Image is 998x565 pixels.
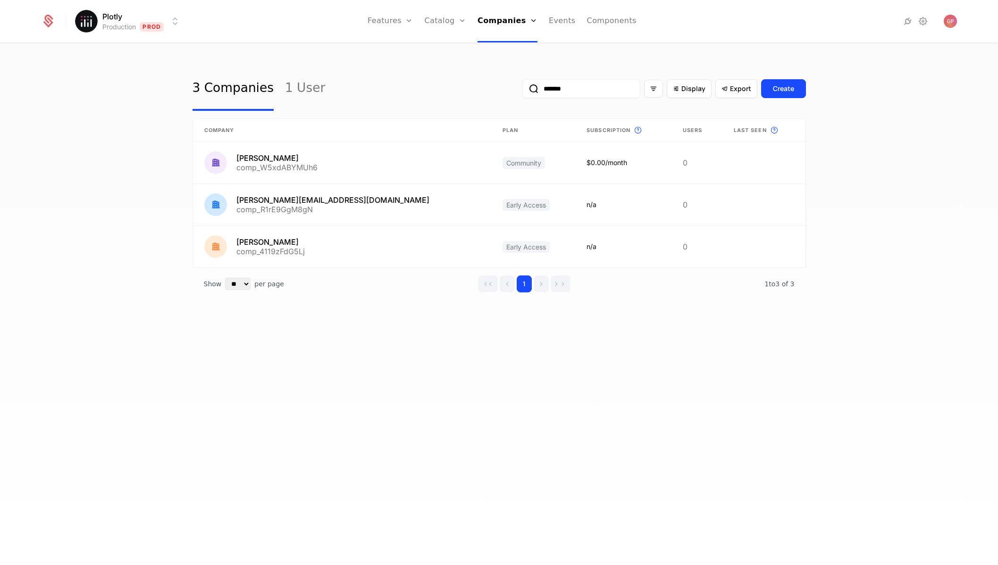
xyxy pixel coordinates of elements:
[204,279,222,289] span: Show
[730,84,751,93] span: Export
[671,119,722,142] th: Users
[764,280,790,288] span: 1 to 3 of
[644,80,663,98] button: Filter options
[944,15,957,28] img: Gregory Paciga
[587,126,630,134] span: Subscription
[78,11,181,32] button: Select environment
[491,119,575,142] th: Plan
[193,119,491,142] th: Company
[102,11,122,22] span: Plotly
[681,84,705,93] span: Display
[761,79,806,98] button: Create
[102,22,136,32] div: Production
[517,275,532,292] button: Go to page 1
[193,66,274,111] a: 3 Companies
[734,126,767,134] span: Last seen
[764,280,794,288] span: 3
[285,66,325,111] a: 1 User
[500,275,515,292] button: Go to previous page
[715,79,757,98] button: Export
[254,279,284,289] span: per page
[140,22,164,32] span: Prod
[478,275,498,292] button: Go to first page
[478,275,570,292] div: Page navigation
[225,278,251,290] select: Select page size
[902,16,914,27] a: Integrations
[773,84,794,93] div: Create
[75,10,98,33] img: Plotly
[917,16,929,27] a: Settings
[551,275,570,292] button: Go to last page
[193,268,806,300] div: Table pagination
[667,79,712,98] button: Display
[944,15,957,28] button: Open user button
[534,275,549,292] button: Go to next page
